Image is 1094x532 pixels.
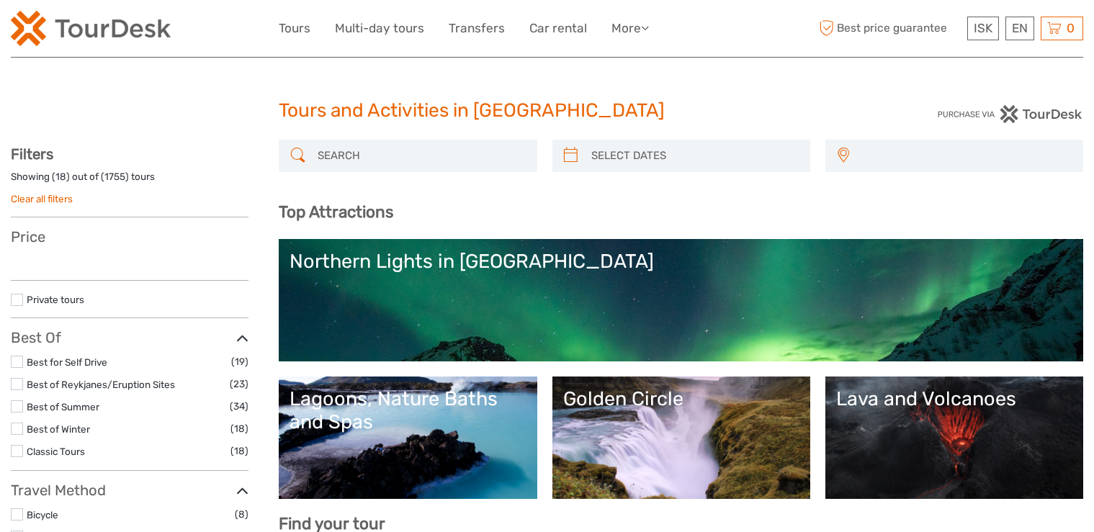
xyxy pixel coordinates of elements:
div: Lava and Volcanoes [836,387,1072,410]
span: (8) [235,506,248,523]
a: Transfers [449,18,505,39]
img: 120-15d4194f-c635-41b9-a512-a3cb382bfb57_logo_small.png [11,11,171,46]
div: Lagoons, Nature Baths and Spas [290,387,526,434]
a: Private tours [27,294,84,305]
a: Bicycle [27,509,58,520]
div: Northern Lights in [GEOGRAPHIC_DATA] [290,250,1072,273]
span: 0 [1064,21,1077,35]
b: Top Attractions [279,202,393,222]
img: PurchaseViaTourDesk.png [937,105,1083,123]
div: Showing ( ) out of ( ) tours [11,170,248,192]
a: Northern Lights in [GEOGRAPHIC_DATA] [290,250,1072,351]
span: (18) [230,420,248,437]
a: Best for Self Drive [27,356,107,368]
h3: Travel Method [11,482,248,499]
input: SELECT DATES [586,143,803,168]
span: (19) [231,353,248,370]
a: Best of Winter [27,423,90,435]
div: Golden Circle [563,387,799,410]
a: More [611,18,649,39]
h3: Price [11,228,248,245]
span: (18) [230,443,248,459]
label: 18 [55,170,66,184]
a: Classic Tours [27,446,85,457]
strong: Filters [11,145,53,163]
a: Clear all filters [11,193,73,204]
input: SEARCH [312,143,529,168]
a: Best of Reykjanes/Eruption Sites [27,379,175,390]
label: 1755 [104,170,125,184]
span: (34) [230,398,248,415]
a: Best of Summer [27,401,99,412]
h3: Best Of [11,329,248,346]
a: Car rental [529,18,587,39]
span: (23) [230,376,248,392]
span: Best price guarantee [815,17,964,40]
h1: Tours and Activities in [GEOGRAPHIC_DATA] [279,99,815,122]
a: Lagoons, Nature Baths and Spas [290,387,526,488]
a: Lava and Volcanoes [836,387,1072,488]
a: Golden Circle [563,387,799,488]
a: Tours [279,18,310,39]
span: ISK [974,21,992,35]
div: EN [1005,17,1034,40]
a: Multi-day tours [335,18,424,39]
